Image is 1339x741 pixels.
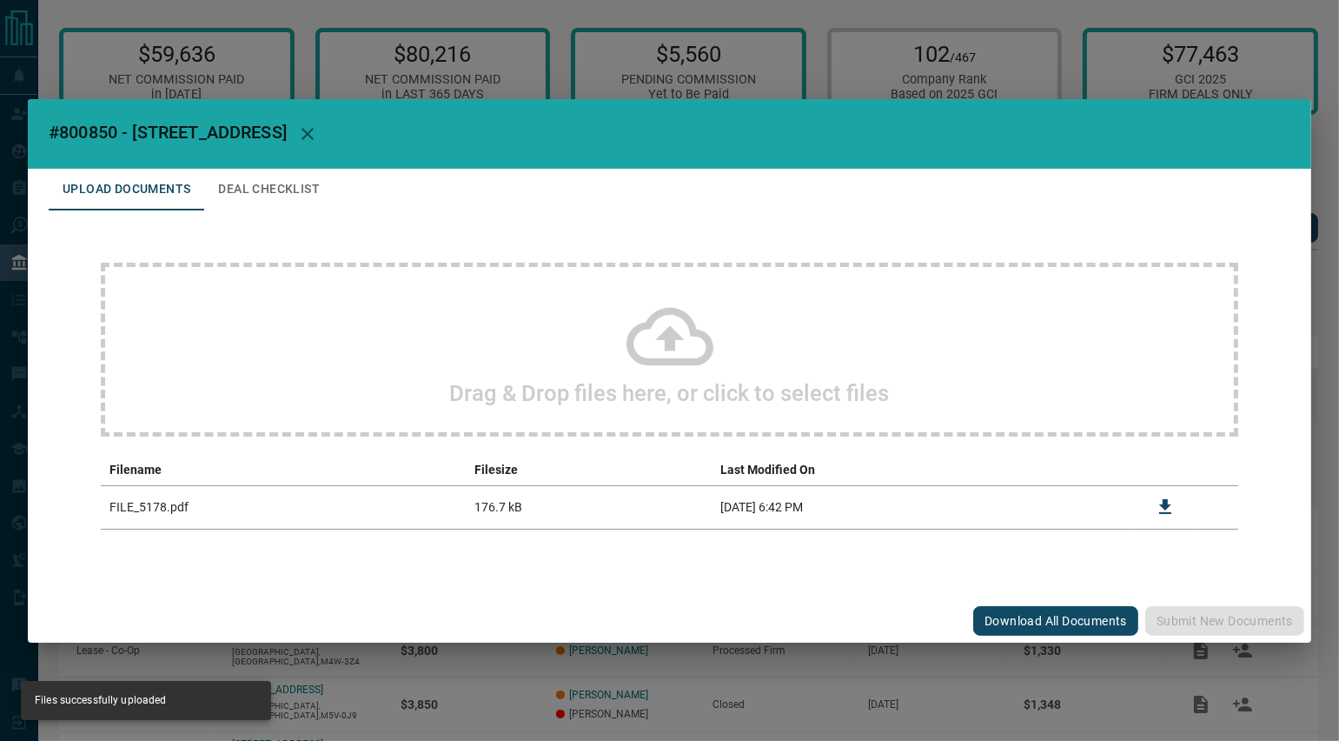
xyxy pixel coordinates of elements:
[712,485,1136,529] td: [DATE] 6:42 PM
[1136,454,1195,486] th: download action column
[204,169,334,210] button: Deal Checklist
[466,485,713,529] td: 176.7 kB
[35,686,166,715] div: Files successfully uploaded
[712,454,1136,486] th: Last Modified On
[49,169,204,210] button: Upload Documents
[466,454,713,486] th: Filesize
[49,122,287,143] span: #800850 - [STREET_ADDRESS]
[450,380,890,406] h2: Drag & Drop files here, or click to select files
[1144,486,1186,528] button: Download
[973,606,1138,636] button: Download All Documents
[1195,454,1238,486] th: delete file action column
[101,263,1238,437] div: Drag & Drop files here, or click to select files
[101,454,466,486] th: Filename
[101,485,466,529] td: FILE_5178.pdf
